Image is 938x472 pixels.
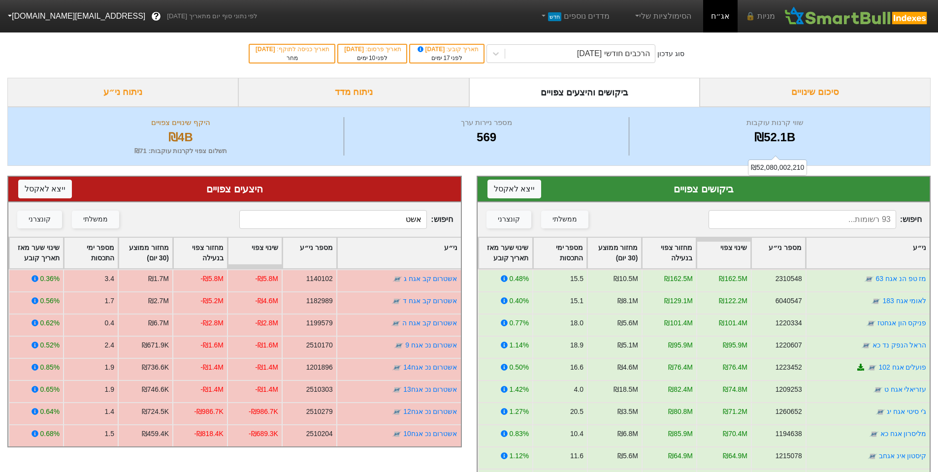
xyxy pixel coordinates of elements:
[148,274,169,284] div: ₪1.7M
[509,407,528,417] div: 1.27%
[866,318,875,328] img: tase link
[29,214,51,225] div: קונצרני
[487,182,920,196] div: ביקושים צפויים
[167,11,257,21] span: לפי נתוני סוף יום מתאריך [DATE]
[642,238,696,268] div: Toggle SortBy
[668,429,693,439] div: ₪85.9M
[775,384,802,395] div: 1209253
[40,296,60,306] div: 0.56%
[723,340,747,350] div: ₪95.9M
[105,274,114,284] div: 3.4
[587,238,641,268] div: Toggle SortBy
[40,318,60,328] div: 0.62%
[570,340,583,350] div: 18.9
[403,297,457,305] a: אשטרום קב אגח ד
[394,341,404,350] img: tase link
[632,128,918,146] div: ₪52.1B
[105,296,114,306] div: 1.7
[668,407,693,417] div: ₪80.8M
[887,408,926,415] a: ג'י סיטי אגח יג
[617,318,638,328] div: ₪5.6M
[509,451,528,461] div: 1.12%
[200,296,224,306] div: -₪5.2M
[255,340,278,350] div: -₪1.6M
[403,430,457,438] a: אשטרום נכ אגח10
[872,341,926,349] a: הראל הנפק נד כא
[306,274,333,284] div: 1140102
[18,180,72,198] button: ייצא לאקסל
[882,297,926,305] a: לאומי אגח 183
[40,429,60,439] div: 0.68%
[119,238,172,268] div: Toggle SortBy
[154,10,159,23] span: ?
[617,296,638,306] div: ₪8.1M
[142,340,169,350] div: ₪671.9K
[535,6,614,26] a: מדדים נוספיםחדש
[487,180,541,198] button: ייצא לאקסל
[614,274,638,284] div: ₪10.5M
[509,429,528,439] div: 0.83%
[614,384,638,395] div: ₪18.5M
[570,274,583,284] div: 15.5
[873,385,882,395] img: tase link
[105,362,114,373] div: 1.9
[306,296,333,306] div: 1182989
[570,296,583,306] div: 15.1
[775,318,802,328] div: 1220334
[249,407,278,417] div: -₪986.7K
[775,451,802,461] div: 1215078
[403,363,457,371] a: אשטרום נכ אגח14
[570,407,583,417] div: 20.5
[392,363,402,373] img: tase link
[751,238,805,268] div: Toggle SortBy
[256,46,277,53] span: [DATE]
[283,238,336,268] div: Toggle SortBy
[200,362,224,373] div: -₪1.4M
[142,384,169,395] div: ₪746.6K
[664,296,692,306] div: ₪129.1M
[255,45,329,54] div: תאריך כניסה לתוקף :
[9,238,63,268] div: Toggle SortBy
[570,362,583,373] div: 16.6
[668,384,693,395] div: ₪82.4M
[629,6,695,26] a: הסימולציות שלי
[416,46,447,53] span: [DATE]
[391,318,401,328] img: tase link
[509,274,528,284] div: 0.48%
[668,362,693,373] div: ₪76.4M
[700,78,931,107] div: סיכום שינויים
[392,429,402,439] img: tase link
[570,451,583,461] div: 11.6
[657,49,684,59] div: סוג עדכון
[509,384,528,395] div: 1.42%
[783,6,930,26] img: SmartBull
[20,146,341,156] div: תשלום צפוי לקרנות עוקבות : ₪71
[40,340,60,350] div: 0.52%
[577,48,650,60] div: הרכבים חודשי [DATE]
[878,452,926,460] a: קיסטון אינ אגחב
[337,238,461,268] div: Toggle SortBy
[105,384,114,395] div: 1.9
[617,362,638,373] div: ₪4.6M
[748,159,807,176] div: ₪52,080,002,210
[306,429,333,439] div: 2510204
[40,407,60,417] div: 0.64%
[142,362,169,373] div: ₪736.6K
[664,318,692,328] div: ₪101.4M
[719,318,747,328] div: ₪101.4M
[861,341,871,350] img: tase link
[344,46,365,53] span: [DATE]
[509,340,528,350] div: 1.14%
[173,238,227,268] div: Toggle SortBy
[306,384,333,395] div: 2510303
[20,117,341,128] div: היקף שינויים צפויים
[509,296,528,306] div: 0.40%
[18,182,451,196] div: היצעים צפויים
[148,318,169,328] div: ₪6.7M
[200,318,224,328] div: -₪2.8M
[570,429,583,439] div: 10.4
[486,211,531,228] button: קונצרני
[148,296,169,306] div: ₪2.7M
[533,238,587,268] div: Toggle SortBy
[17,211,62,228] button: קונצרני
